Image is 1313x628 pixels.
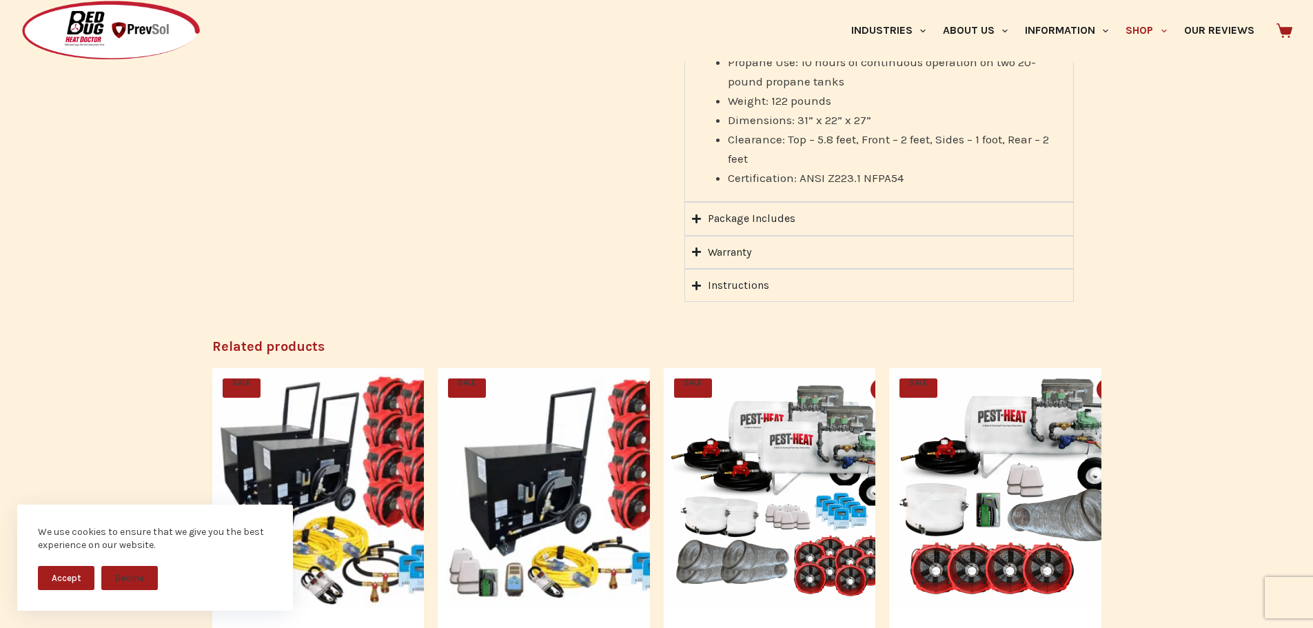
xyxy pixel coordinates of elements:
button: Quick view toggle [1097,378,1119,401]
span: SALE [448,378,486,398]
div: Package Includes [708,210,795,227]
button: Quick view toggle [871,378,893,401]
summary: Instructions [684,269,1074,302]
span: SALE [223,378,261,398]
h2: Related products [212,336,1101,357]
button: Accept [38,566,94,590]
summary: Warranty [684,236,1074,269]
a: Pest Heat TPE-500 Propane Heat System - 5000 Package [664,368,904,608]
a: Pest Heat TPE-500 Propane Heat System - Add-On Package [889,368,1129,608]
button: Open LiveChat chat widget [11,6,52,47]
li: Clearance: Top – 5.8 feet, Front – 2 feet, Sides – 1 foot, Rear – 2 feet [728,130,1059,168]
li: Weight: 122 pounds [728,91,1059,110]
div: We use cookies to ensure that we give you the best experience on our website. [38,525,272,552]
li: Certification: ANSI Z223.1 NFPA54 [728,168,1059,188]
li: Dimensions: 31” x 22” x 27” [728,110,1059,130]
button: Quick view toggle [419,378,441,401]
summary: Package Includes [684,202,1074,235]
span: SALE [899,378,937,398]
div: Warranty [708,243,751,261]
a: Black Widow 800 Propane Bed Bug Heater - Complete Package [438,368,678,608]
li: Propane Use: 10 hours of continuous operation on two 20-pound propane tanks [728,52,1059,91]
span: SALE [674,378,712,398]
div: Instructions [708,276,769,294]
button: Quick view toggle [645,378,667,401]
button: Decline [101,566,158,590]
a: Black Widow 800 Propane Bed Bug Heater - 2000 Package [212,368,452,608]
